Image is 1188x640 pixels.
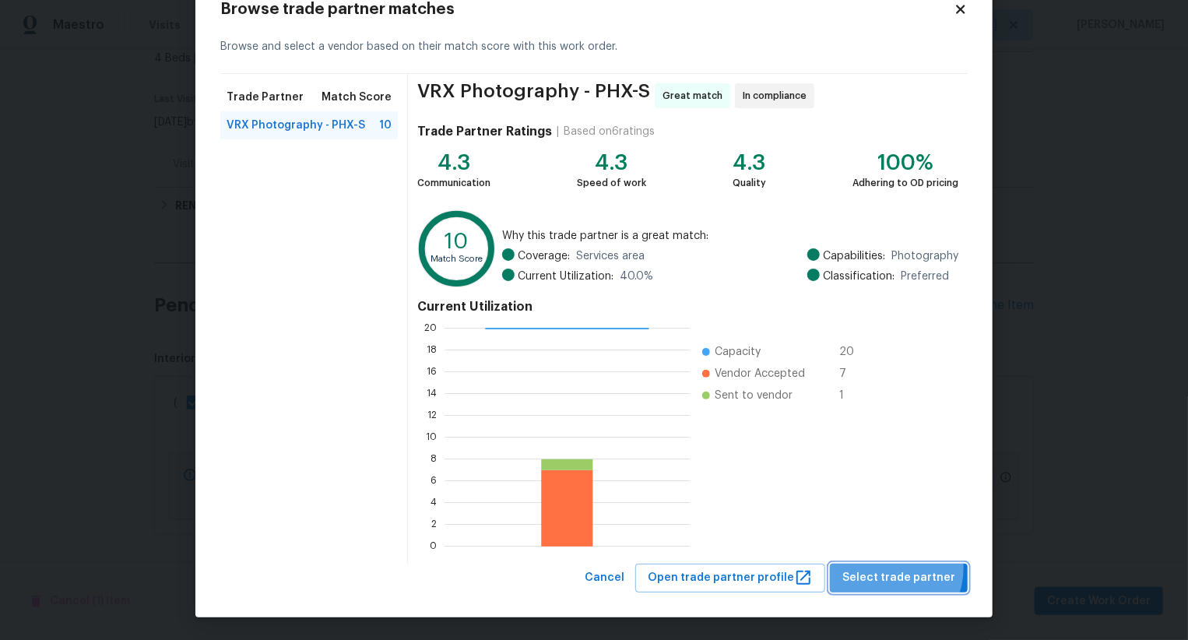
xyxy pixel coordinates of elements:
button: Select trade partner [830,564,968,593]
text: 6 [431,476,437,486]
span: 20 [839,344,864,360]
text: Match Score [431,255,483,263]
div: Browse and select a vendor based on their match score with this work order. [220,20,968,74]
div: Based on 6 ratings [564,124,655,139]
text: 4 [431,498,437,508]
span: Services area [576,248,645,264]
div: 4.3 [733,155,766,171]
text: 12 [427,411,437,420]
span: Current Utilization: [518,269,613,284]
h4: Trade Partner Ratings [417,124,552,139]
span: Capabilities: [823,248,885,264]
text: 10 [445,231,469,253]
text: 2 [431,520,437,529]
div: 4.3 [577,155,646,171]
span: Cancel [585,568,624,588]
span: Great match [663,88,729,104]
span: Select trade partner [842,568,955,588]
text: 18 [427,346,437,355]
div: 4.3 [417,155,490,171]
span: Why this trade partner is a great match: [502,228,958,244]
span: Preferred [901,269,949,284]
span: VRX Photography - PHX-S [227,118,365,133]
span: Trade Partner [227,90,304,105]
div: Quality [733,175,766,191]
div: Communication [417,175,490,191]
span: Capacity [715,344,761,360]
text: 14 [427,389,437,399]
span: Sent to vendor [715,388,793,403]
text: 16 [427,367,437,377]
span: Match Score [322,90,392,105]
span: Classification: [823,269,895,284]
span: 40.0 % [620,269,653,284]
button: Open trade partner profile [635,564,825,593]
button: Cancel [578,564,631,593]
div: Adhering to OD pricing [852,175,958,191]
div: 100% [852,155,958,171]
span: 1 [839,388,864,403]
text: 10 [426,433,437,442]
text: 0 [430,542,437,551]
h2: Browse trade partner matches [220,2,954,17]
span: Vendor Accepted [715,366,805,382]
span: Photography [891,248,958,264]
div: | [552,124,564,139]
text: 20 [424,324,437,333]
span: VRX Photography - PHX-S [417,83,650,108]
div: Speed of work [577,175,646,191]
span: 7 [839,366,864,382]
text: 8 [431,455,437,464]
span: Coverage: [518,248,570,264]
span: 10 [379,118,392,133]
h4: Current Utilization [417,299,958,315]
span: Open trade partner profile [648,568,813,588]
span: In compliance [743,88,813,104]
